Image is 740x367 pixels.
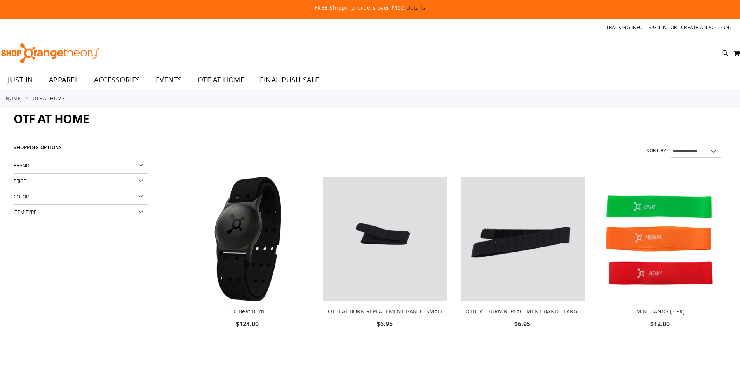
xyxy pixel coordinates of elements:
[14,209,37,215] span: Item Type
[323,177,447,301] img: OTBEAT BURN REPLACEMENT BAND - SMALL
[514,320,531,328] span: $6.95
[260,71,319,89] span: FINAL PUSH SALE
[377,320,394,328] span: $6.95
[8,71,33,89] span: JUST IN
[186,177,310,303] a: Main view of OTBeat Burn 6.0-C
[636,308,684,315] a: MINI BANDS (3 PK)
[6,95,21,102] a: Home
[186,177,310,301] img: Main view of OTBeat Burn 6.0-C
[14,158,148,174] div: Brand
[681,24,733,31] a: Create an Account
[231,308,265,315] a: OTBeat Burn
[33,95,65,102] strong: OTF AT HOME
[649,24,667,31] a: Sign In
[14,162,30,169] span: Brand
[86,71,148,89] a: ACCESSORIES
[606,24,643,31] a: Tracking Info
[14,178,26,184] span: Price
[598,177,723,301] img: MINI BANDS (3 PK)
[49,71,79,89] span: APPAREL
[646,147,667,154] label: Sort By
[461,177,585,301] img: OTBEAT BURN REPLACEMENT BAND - LARGE
[461,177,585,303] a: OTBEAT BURN REPLACEMENT BAND - LARGE
[156,71,182,89] span: EVENTS
[406,4,426,11] a: Details
[41,71,87,89] a: APPAREL
[14,141,148,158] strong: Shopping Options
[236,320,260,328] span: $124.00
[190,71,252,89] a: OTF AT HOME
[198,71,245,89] span: OTF AT HOME
[137,4,603,12] p: FREE Shipping, orders over $150.
[465,308,580,315] a: OTBEAT BURN REPLACEMENT BAND - LARGE
[94,71,140,89] span: ACCESSORIES
[14,205,148,220] div: Item Type
[598,177,723,303] a: MINI BANDS (3 PK)
[594,173,726,349] div: product
[252,71,327,89] a: FINAL PUSH SALE
[14,174,148,189] div: Price
[14,193,29,200] span: Color
[323,177,447,303] a: OTBEAT BURN REPLACEMENT BAND - SMALL
[14,189,148,205] div: Color
[650,320,671,328] span: $12.00
[182,173,314,349] div: product
[457,173,589,349] div: product
[14,111,89,127] span: OTF AT HOME
[328,308,443,315] a: OTBEAT BURN REPLACEMENT BAND - SMALL
[319,173,451,349] div: product
[148,71,190,89] a: EVENTS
